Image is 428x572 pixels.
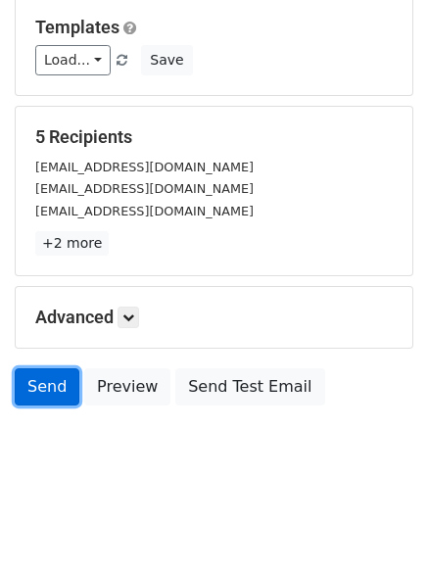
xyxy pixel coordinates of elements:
[35,160,254,174] small: [EMAIL_ADDRESS][DOMAIN_NAME]
[84,368,170,405] a: Preview
[35,204,254,218] small: [EMAIL_ADDRESS][DOMAIN_NAME]
[35,126,393,148] h5: 5 Recipients
[35,307,393,328] h5: Advanced
[35,231,109,256] a: +2 more
[330,478,428,572] iframe: Chat Widget
[15,368,79,405] a: Send
[175,368,324,405] a: Send Test Email
[35,181,254,196] small: [EMAIL_ADDRESS][DOMAIN_NAME]
[35,17,119,37] a: Templates
[141,45,192,75] button: Save
[35,45,111,75] a: Load...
